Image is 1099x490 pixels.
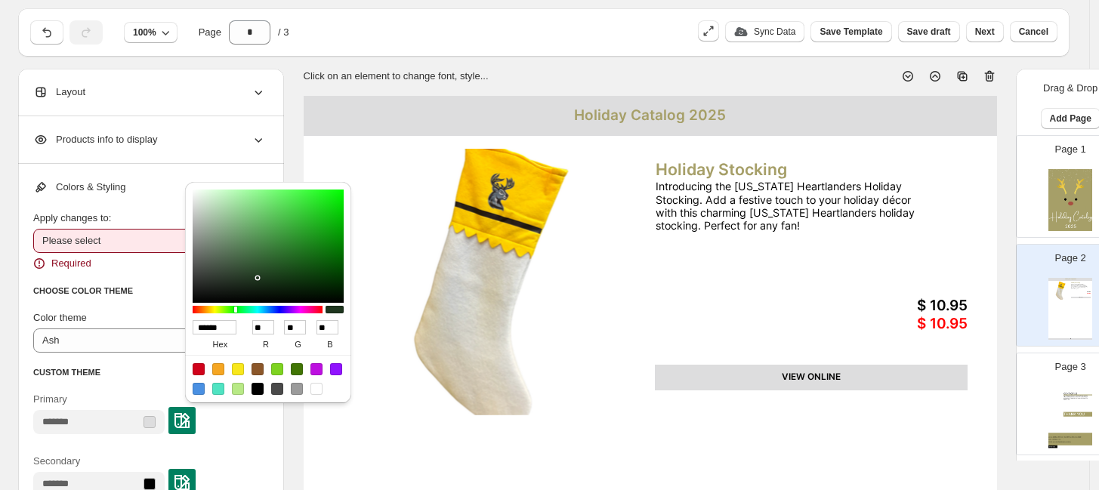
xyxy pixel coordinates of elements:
div: #417505 [291,363,303,375]
label: r [252,334,279,355]
div: $ 10.95 [1083,291,1091,293]
p: Click on an element to change font, style... [304,69,489,84]
span: Color theme [33,312,87,323]
div: #50E3C2 [212,383,224,395]
span: Secondary [33,455,80,467]
p: Page 1 [1055,142,1086,157]
div: Holiday Catalog 2025 [1048,278,1092,281]
div: #9013FE [330,363,342,375]
div: Holiday Stocking [1071,282,1091,284]
div: #D0021B [193,363,205,375]
span: Products info to display [33,132,157,147]
div: #4A90E2 [193,383,205,395]
div: Introducing the [US_STATE] Heartlanders Holiday Stocking. Add a festive touch to your holiday déc... [1071,284,1088,289]
div: #FFFFFF [310,383,323,395]
div: Holiday Stocking [656,160,968,180]
label: b [316,334,344,355]
span: Colors & Styling [33,180,125,195]
label: g [284,334,311,355]
button: Save Template [810,21,891,42]
p: Drag & Drop [1043,81,1097,96]
div: $ 10.95 [845,316,968,333]
img: cover page [1048,387,1092,448]
button: update_iconSync Data [725,21,804,42]
img: colorPickerImg [174,413,190,428]
p: Page 3 [1055,359,1086,374]
span: Save draft [907,26,951,38]
div: #7ED321 [271,363,283,375]
button: 100% [124,22,178,43]
p: Sync Data [754,26,795,38]
div: #9B9B9B [291,383,303,395]
img: update_icon [734,27,748,36]
button: Next [966,21,1004,42]
span: Page [199,25,221,40]
div: VIEW ONLINE [1071,297,1091,298]
div: #8B572A [252,363,264,375]
div: Introducing the [US_STATE] Heartlanders Holiday Stocking. Add a festive touch to your holiday déc... [656,180,915,232]
button: Save draft [898,21,960,42]
div: #000000 [252,383,264,395]
label: hex [193,334,248,355]
div: #F5A623 [212,363,224,375]
span: CHOOSE COLOR THEME [33,286,133,295]
img: cover page [1048,169,1092,231]
span: 100% [133,26,156,39]
div: Holiday Catalog 2025 [304,96,997,136]
div: VIEW ONLINE [655,365,968,390]
button: Cancel [1010,21,1057,42]
span: Layout [33,85,85,100]
img: primaryImage [332,149,645,414]
div: #B8E986 [232,383,244,395]
div: $ 10.95 [1083,293,1091,294]
div: | Page undefined [1048,338,1092,340]
span: Primary [33,393,67,405]
div: $ 10.95 [845,297,968,315]
span: CUSTOM THEME [33,368,100,377]
p: Page 2 [1055,251,1086,266]
span: Cancel [1019,26,1048,38]
span: Required [51,256,91,271]
span: Save Template [820,26,882,38]
span: / 3 [278,25,289,40]
span: Add Page [1050,112,1091,125]
div: #F8E71C [232,363,244,375]
span: Next [975,26,995,38]
span: Apply changes to: [33,212,111,223]
div: #4A4A4A [271,383,283,395]
div: #BD10E0 [310,363,323,375]
img: colorPickerImg [174,475,190,490]
img: primaryImage [1051,282,1070,300]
